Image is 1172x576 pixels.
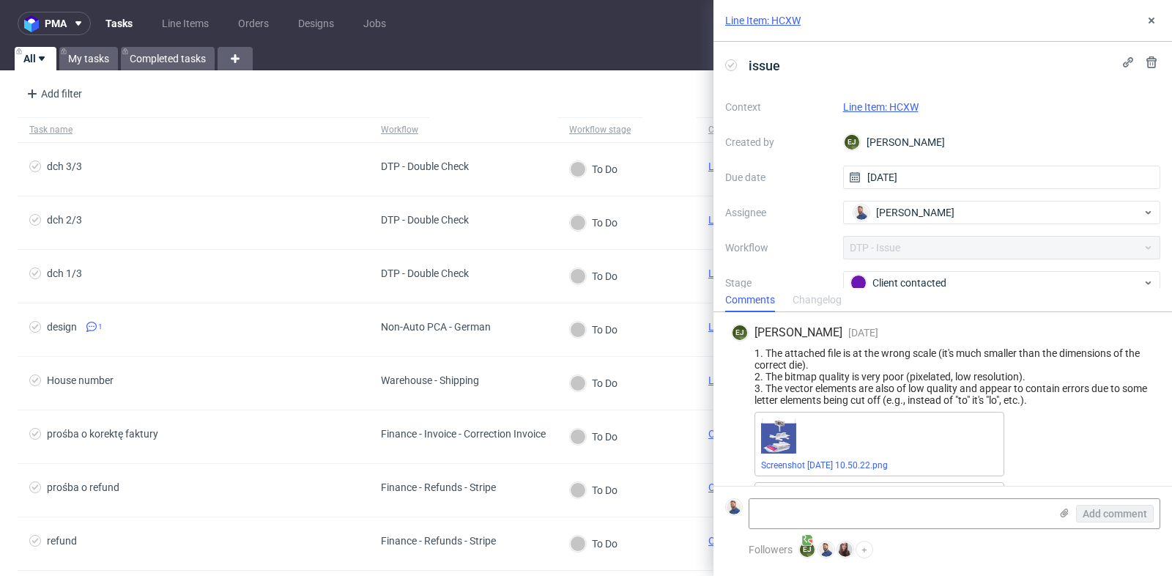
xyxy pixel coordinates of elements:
div: Non-Auto PCA - German [381,321,491,333]
span: Followers [749,544,793,555]
div: To Do [570,482,617,498]
span: pma [45,18,67,29]
a: Screenshot [DATE] 10.50.22.png [761,460,888,470]
figcaption: EJ [800,542,815,557]
div: DTP - Double Check [381,214,469,226]
div: House number [47,374,114,386]
img: Michał Rachański [854,205,869,220]
a: Line Item: HCXW [725,13,801,28]
div: Workflow [381,124,418,136]
div: To Do [570,322,617,338]
div: To Do [570,215,617,231]
a: Tasks [97,12,141,35]
div: dch 1/3 [47,267,82,279]
div: DTP - Double Check [381,267,469,279]
a: Completed tasks [121,47,215,70]
img: Sandra Beśka [838,542,853,557]
div: 1. The attached file is at the wrong scale (it's much smaller than the dimensions of the correct ... [731,347,1154,406]
a: Jobs [355,12,395,35]
div: Changelog [793,289,842,312]
div: Add filter [21,82,85,106]
div: To Do [570,429,617,445]
a: Line Items [153,12,218,35]
label: Due date [725,169,831,186]
span: Task name [29,124,357,136]
img: Michał Rachański [819,542,834,557]
div: prośba o korektę faktury [47,428,158,440]
img: logo [24,15,45,32]
div: To Do [570,375,617,391]
img: Michał Rachański [727,500,741,514]
a: Orders [229,12,278,35]
label: Context [725,98,831,116]
div: prośba o refund [47,481,119,493]
span: issue [743,53,786,78]
div: To Do [570,536,617,552]
a: Line Item: HCXW [843,101,919,113]
span: 1 [98,321,103,333]
div: To Do [570,161,617,177]
a: All [15,47,56,70]
span: [DATE] [848,327,878,339]
div: Comments [725,289,775,312]
figcaption: EJ [845,135,859,149]
label: Stage [725,274,831,292]
div: Finance - Invoice - Correction Invoice [381,428,546,440]
span: [PERSON_NAME] [754,325,842,341]
span: [PERSON_NAME] [876,205,954,220]
div: Finance - Refunds - Stripe [381,481,496,493]
figcaption: EJ [732,325,747,340]
div: design [47,321,77,333]
div: Client contacted [850,275,1142,291]
div: Workflow stage [569,124,631,136]
button: pma [18,12,91,35]
div: DTP - Double Check [381,160,469,172]
a: Designs [289,12,343,35]
a: My tasks [59,47,118,70]
div: [PERSON_NAME] [843,130,1161,154]
button: + [856,541,873,558]
label: Created by [725,133,831,151]
div: Warehouse - Shipping [381,374,479,386]
div: Finance - Refunds - Stripe [381,535,496,547]
div: refund [47,535,77,547]
div: dch 2/3 [47,214,82,226]
label: Workflow [725,239,831,256]
img: Screenshot 2025-08-25 at 10.50.22.png [761,418,796,454]
div: dch 3/3 [47,160,82,172]
label: Assignee [725,204,831,221]
div: To Do [570,268,617,284]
